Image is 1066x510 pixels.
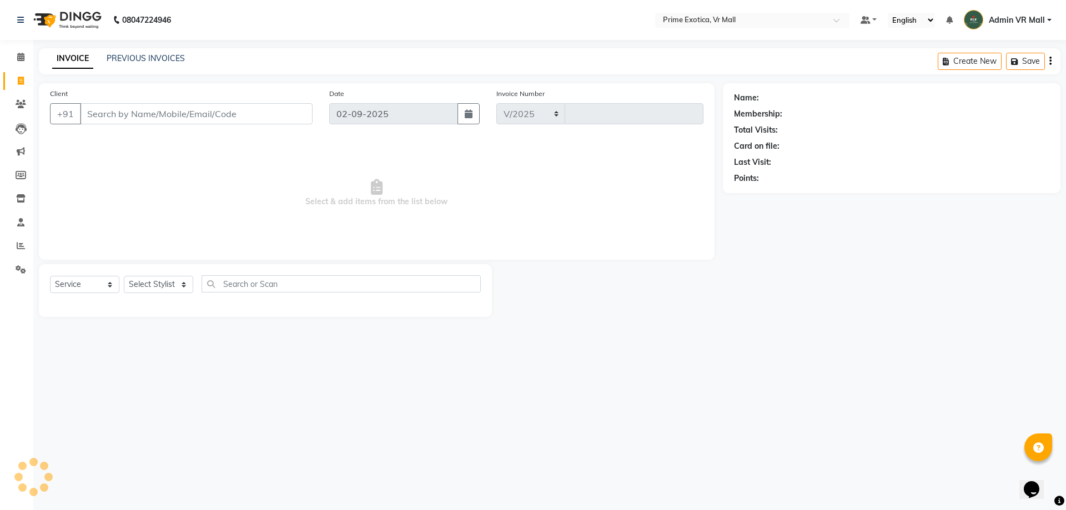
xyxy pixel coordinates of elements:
label: Invoice Number [496,89,545,99]
a: INVOICE [52,49,93,69]
button: Create New [938,53,1002,70]
span: Admin VR Mall [989,14,1045,26]
img: logo [28,4,104,36]
div: Card on file: [734,140,780,152]
img: Admin VR Mall [964,10,983,29]
div: Name: [734,92,759,104]
label: Client [50,89,68,99]
button: +91 [50,103,81,124]
a: PREVIOUS INVOICES [107,53,185,63]
button: Save [1006,53,1045,70]
iframe: chat widget [1019,466,1055,499]
label: Date [329,89,344,99]
div: Points: [734,173,759,184]
div: Membership: [734,108,782,120]
b: 08047224946 [122,4,171,36]
span: Select & add items from the list below [50,138,703,249]
div: Total Visits: [734,124,778,136]
input: Search or Scan [202,275,481,292]
div: Last Visit: [734,156,771,168]
input: Search by Name/Mobile/Email/Code [80,103,313,124]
